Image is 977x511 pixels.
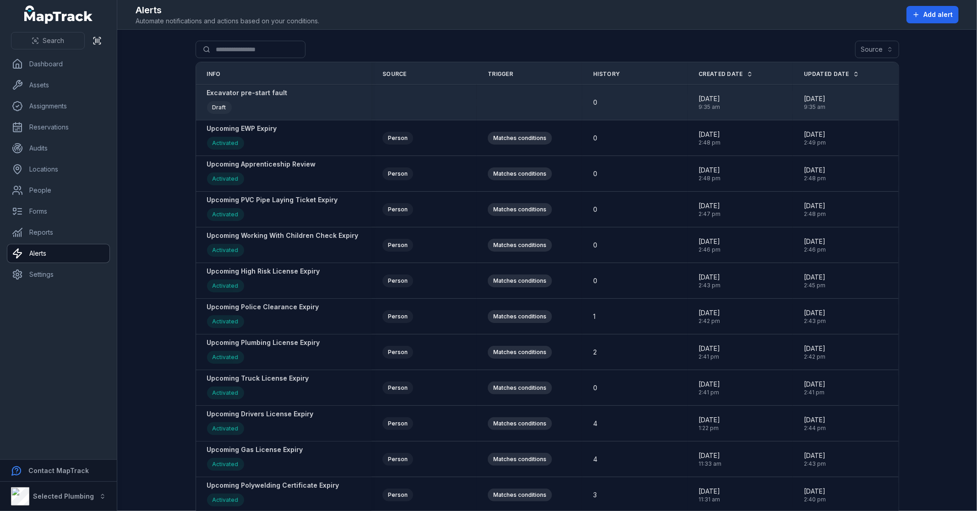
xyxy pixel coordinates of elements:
span: Info [207,70,221,78]
span: 1 [593,312,595,321]
span: [DATE] [699,308,720,317]
div: Person [382,203,413,216]
span: 2:42 pm [699,317,720,325]
span: [DATE] [699,451,721,460]
span: 4 [593,419,597,428]
span: Updated Date [804,70,849,78]
strong: Upcoming Gas License Expiry [207,445,303,454]
strong: Upcoming Plumbing License Expiry [207,338,320,347]
strong: Upcoming PVC Pipe Laying Ticket Expiry [207,195,338,204]
span: [DATE] [699,380,720,389]
span: 0 [593,276,597,285]
div: Matches conditions [488,489,552,501]
div: Activated [207,494,244,506]
span: 2:46 pm [699,246,720,253]
strong: Upcoming EWP Expiry [207,124,277,133]
span: 2:40 pm [804,496,826,503]
a: Created Date [699,70,753,78]
time: 8/18/2025, 2:42:45 PM [699,308,720,325]
a: Upcoming Truck License ExpiryActivated [207,374,309,402]
span: [DATE] [699,273,720,282]
div: Matches conditions [488,453,552,466]
time: 8/18/2025, 2:42:35 PM [804,344,825,360]
time: 8/18/2025, 2:48:20 PM [699,166,720,182]
div: Activated [207,351,244,364]
span: 0 [593,241,597,250]
span: 2:49 pm [804,139,826,146]
time: 8/18/2025, 2:46:52 PM [804,237,826,253]
div: Person [382,453,413,466]
time: 8/18/2025, 2:46:07 PM [699,237,720,253]
span: 2:41 pm [804,389,825,396]
strong: Excavator pre-start fault [207,88,288,97]
span: [DATE] [804,94,825,103]
time: 8/18/2025, 11:31:57 AM [699,487,720,503]
span: [DATE] [804,273,825,282]
a: Reports [7,223,109,242]
span: Created Date [699,70,743,78]
div: Matches conditions [488,382,552,394]
span: 2:41 pm [699,389,720,396]
a: Forms [7,202,109,221]
strong: Upcoming Working With Children Check Expiry [207,231,359,240]
time: 8/18/2025, 2:48:48 PM [804,166,826,182]
div: Matches conditions [488,417,552,430]
span: [DATE] [804,344,825,353]
span: [DATE] [699,237,720,246]
span: [DATE] [699,166,720,175]
a: Upcoming Apprenticeship ReviewActivated [207,160,316,188]
time: 8/18/2025, 2:47:29 PM [699,201,720,218]
span: [DATE] [804,201,826,210]
strong: Selected Plumbing [33,492,94,500]
strong: Contact MapTrack [28,467,89,474]
div: Person [382,167,413,180]
span: 2 [593,348,597,357]
div: Activated [207,172,244,185]
strong: Upcoming Polywelding Certificate Expiry [207,481,339,490]
span: 1:22 pm [699,425,720,432]
span: 2:43 pm [804,460,826,468]
a: MapTrack [24,5,93,24]
a: Upcoming EWP ExpiryActivated [207,124,277,152]
time: 8/18/2025, 2:41:55 PM [699,344,720,360]
a: Upcoming Drivers License ExpiryActivated [207,409,314,437]
span: [DATE] [804,130,826,139]
div: Person [382,417,413,430]
span: [DATE] [804,415,826,425]
span: Trigger [488,70,513,78]
a: Audits [7,139,109,157]
span: Search [43,36,64,45]
span: 11:33 am [699,460,721,468]
span: 9:35 am [699,103,720,111]
a: Upcoming Polywelding Certificate ExpiryActivated [207,481,339,509]
a: Dashboard [7,55,109,73]
div: Person [382,489,413,501]
div: Matches conditions [488,132,552,145]
time: 8/18/2025, 2:45:41 PM [804,273,825,289]
a: Alerts [7,244,109,263]
time: 8/20/2025, 9:35:07 AM [804,94,825,111]
div: Matches conditions [488,346,552,359]
span: [DATE] [804,380,825,389]
time: 8/18/2025, 2:43:36 PM [699,273,720,289]
time: 8/18/2025, 2:49:34 PM [804,130,826,146]
strong: Upcoming Apprenticeship Review [207,160,316,169]
span: 2:48 pm [699,175,720,182]
div: Activated [207,422,244,435]
a: Locations [7,160,109,178]
div: Activated [207,137,244,150]
span: 3 [593,490,597,500]
span: [DATE] [804,451,826,460]
time: 8/18/2025, 2:41:45 PM [804,380,825,396]
time: 8/18/2025, 2:48:16 PM [804,201,826,218]
div: Activated [207,208,244,221]
span: 0 [593,383,597,393]
span: 0 [593,98,597,107]
span: 2:48 pm [804,210,826,218]
button: Source [855,41,899,58]
span: [DATE] [804,237,826,246]
a: Upcoming Police Clearance ExpiryActivated [207,302,319,330]
div: Matches conditions [488,310,552,323]
div: Person [382,239,413,252]
span: 2:48 pm [804,175,826,182]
